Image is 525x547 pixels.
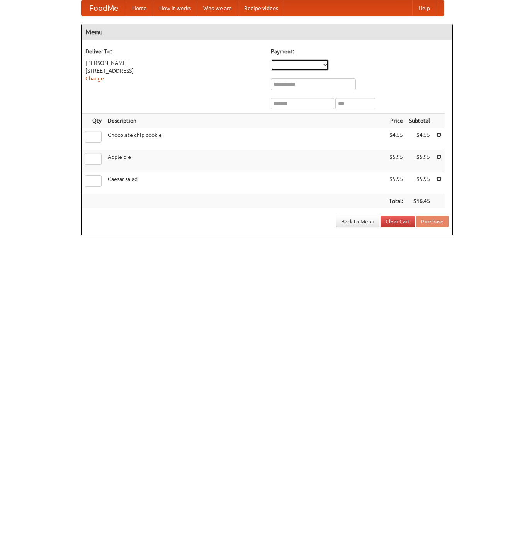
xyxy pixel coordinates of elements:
td: Chocolate chip cookie [105,128,386,150]
a: Home [126,0,153,16]
td: $4.55 [386,128,406,150]
td: Apple pie [105,150,386,172]
a: Recipe videos [238,0,284,16]
th: Subtotal [406,114,433,128]
a: Back to Menu [336,216,379,227]
a: Change [85,75,104,82]
td: $5.95 [406,150,433,172]
a: FoodMe [82,0,126,16]
button: Purchase [416,216,449,227]
th: Total: [386,194,406,208]
h4: Menu [82,24,452,40]
td: $5.95 [386,150,406,172]
a: How it works [153,0,197,16]
a: Help [412,0,436,16]
div: [PERSON_NAME] [85,59,263,67]
th: $16.45 [406,194,433,208]
div: [STREET_ADDRESS] [85,67,263,75]
td: $5.95 [406,172,433,194]
td: $5.95 [386,172,406,194]
td: $4.55 [406,128,433,150]
th: Description [105,114,386,128]
h5: Payment: [271,48,449,55]
th: Qty [82,114,105,128]
h5: Deliver To: [85,48,263,55]
a: Clear Cart [381,216,415,227]
td: Caesar salad [105,172,386,194]
a: Who we are [197,0,238,16]
th: Price [386,114,406,128]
